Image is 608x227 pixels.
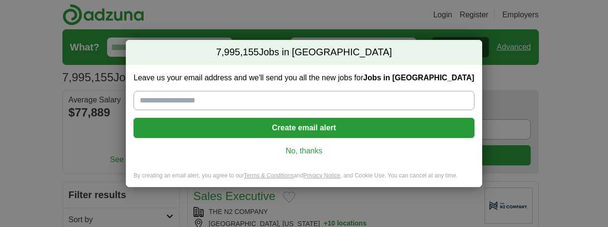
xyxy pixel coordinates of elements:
[363,74,474,82] strong: Jobs in [GEOGRAPHIC_DATA]
[304,172,340,179] a: Privacy Notice
[134,118,474,138] button: Create email alert
[126,172,482,188] div: By creating an email alert, you agree to our and , and Cookie Use. You can cancel at any time.
[126,40,482,65] h2: Jobs in [GEOGRAPHIC_DATA]
[244,172,294,179] a: Terms & Conditions
[134,73,474,83] label: Leave us your email address and we'll send you all the new jobs for
[216,46,259,59] span: 7,995,155
[141,146,466,156] a: No, thanks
